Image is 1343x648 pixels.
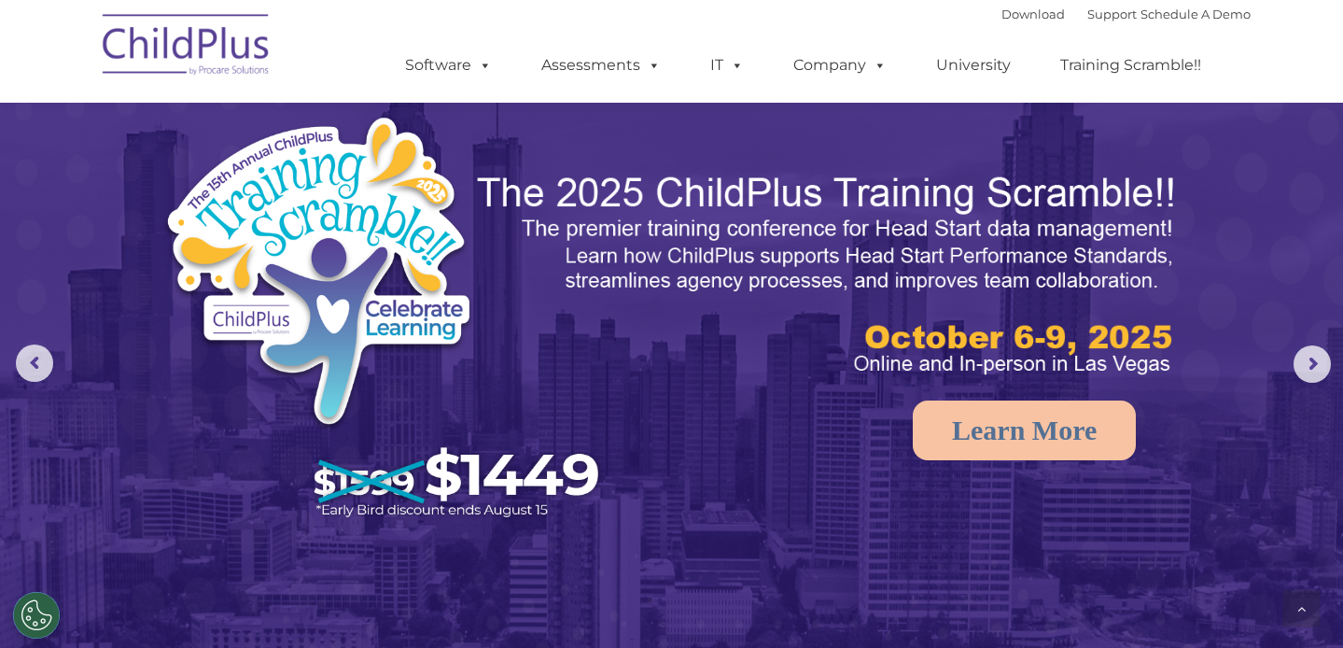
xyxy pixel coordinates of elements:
img: ChildPlus by Procare Solutions [93,1,280,94]
font: | [1001,7,1251,21]
a: IT [692,47,762,84]
a: Training Scramble!! [1042,47,1220,84]
a: Support [1087,7,1137,21]
button: Cookies Settings [13,592,60,639]
a: Download [1001,7,1065,21]
a: University [917,47,1029,84]
a: Schedule A Demo [1140,7,1251,21]
a: Software [386,47,511,84]
a: Assessments [523,47,679,84]
a: Learn More [913,401,1136,460]
a: Company [775,47,905,84]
